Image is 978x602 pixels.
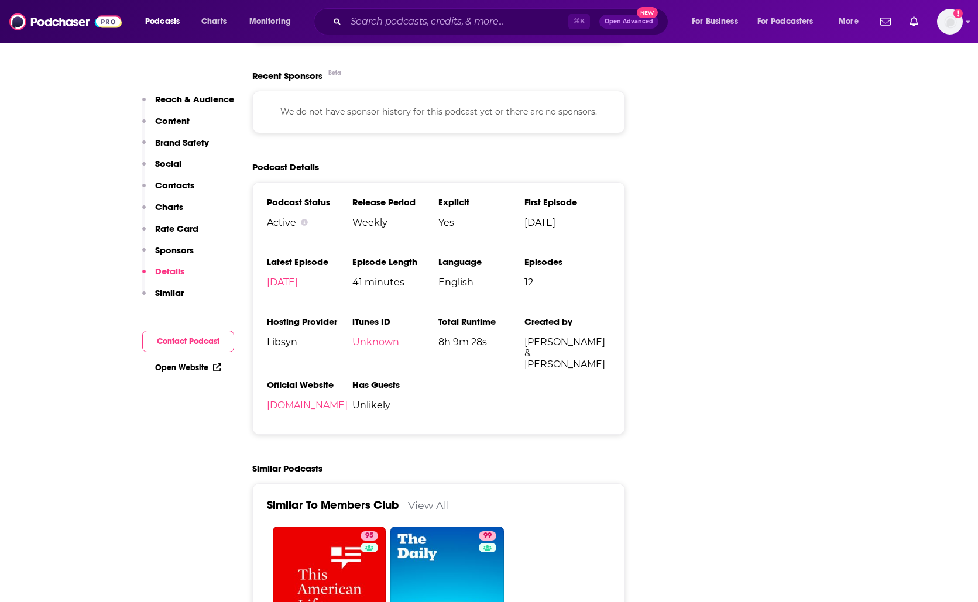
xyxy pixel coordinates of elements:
[142,115,190,137] button: Content
[267,498,399,512] a: Similar To Members Club
[438,217,524,228] span: Yes
[408,499,449,511] a: View All
[267,217,353,228] div: Active
[483,530,492,542] span: 99
[142,201,183,223] button: Charts
[142,158,181,180] button: Social
[953,9,963,18] svg: Add a profile image
[155,158,181,169] p: Social
[267,105,611,118] p: We do not have sponsor history for this podcast yet or there are no sponsors.
[155,223,198,234] p: Rate Card
[352,316,438,327] h3: iTunes ID
[142,180,194,201] button: Contacts
[438,277,524,288] span: English
[937,9,963,35] img: User Profile
[352,277,438,288] span: 41 minutes
[524,316,610,327] h3: Created by
[145,13,180,30] span: Podcasts
[876,12,895,32] a: Show notifications dropdown
[524,217,610,228] span: [DATE]
[142,137,209,159] button: Brand Safety
[692,13,738,30] span: For Business
[155,287,184,298] p: Similar
[267,336,353,348] span: Libsyn
[267,400,348,411] a: [DOMAIN_NAME]
[142,245,194,266] button: Sponsors
[137,12,195,31] button: open menu
[155,245,194,256] p: Sponsors
[438,197,524,208] h3: Explicit
[352,400,438,411] span: Unlikely
[155,180,194,191] p: Contacts
[352,379,438,390] h3: Has Guests
[252,463,322,474] h2: Similar Podcasts
[599,15,658,29] button: Open AdvancedNew
[142,331,234,352] button: Contact Podcast
[352,197,438,208] h3: Release Period
[757,13,814,30] span: For Podcasters
[252,161,319,173] h2: Podcast Details
[352,336,399,348] a: Unknown
[142,287,184,309] button: Similar
[267,256,353,267] h3: Latest Episode
[267,379,353,390] h3: Official Website
[267,277,298,288] a: [DATE]
[438,316,524,327] h3: Total Runtime
[328,69,341,77] div: Beta
[905,12,923,32] a: Show notifications dropdown
[605,19,653,25] span: Open Advanced
[252,70,322,81] span: Recent Sponsors
[155,201,183,212] p: Charts
[155,94,234,105] p: Reach & Audience
[479,531,496,541] a: 99
[831,12,873,31] button: open menu
[684,12,753,31] button: open menu
[568,14,590,29] span: ⌘ K
[346,12,568,31] input: Search podcasts, credits, & more...
[637,7,658,18] span: New
[249,13,291,30] span: Monitoring
[524,336,610,370] span: [PERSON_NAME] & [PERSON_NAME]
[438,336,524,348] span: 8h 9m 28s
[142,266,184,287] button: Details
[142,223,198,245] button: Rate Card
[438,256,524,267] h3: Language
[267,197,353,208] h3: Podcast Status
[9,11,122,33] img: Podchaser - Follow, Share and Rate Podcasts
[194,12,234,31] a: Charts
[352,256,438,267] h3: Episode Length
[241,12,306,31] button: open menu
[155,363,221,373] a: Open Website
[155,115,190,126] p: Content
[352,217,438,228] span: Weekly
[365,530,373,542] span: 95
[750,12,831,31] button: open menu
[325,8,680,35] div: Search podcasts, credits, & more...
[155,266,184,277] p: Details
[201,13,227,30] span: Charts
[524,197,610,208] h3: First Episode
[937,9,963,35] button: Show profile menu
[524,256,610,267] h3: Episodes
[937,9,963,35] span: Logged in as traviswinkler
[267,316,353,327] h3: Hosting Provider
[839,13,859,30] span: More
[142,94,234,115] button: Reach & Audience
[155,137,209,148] p: Brand Safety
[361,531,378,541] a: 95
[524,277,610,288] span: 12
